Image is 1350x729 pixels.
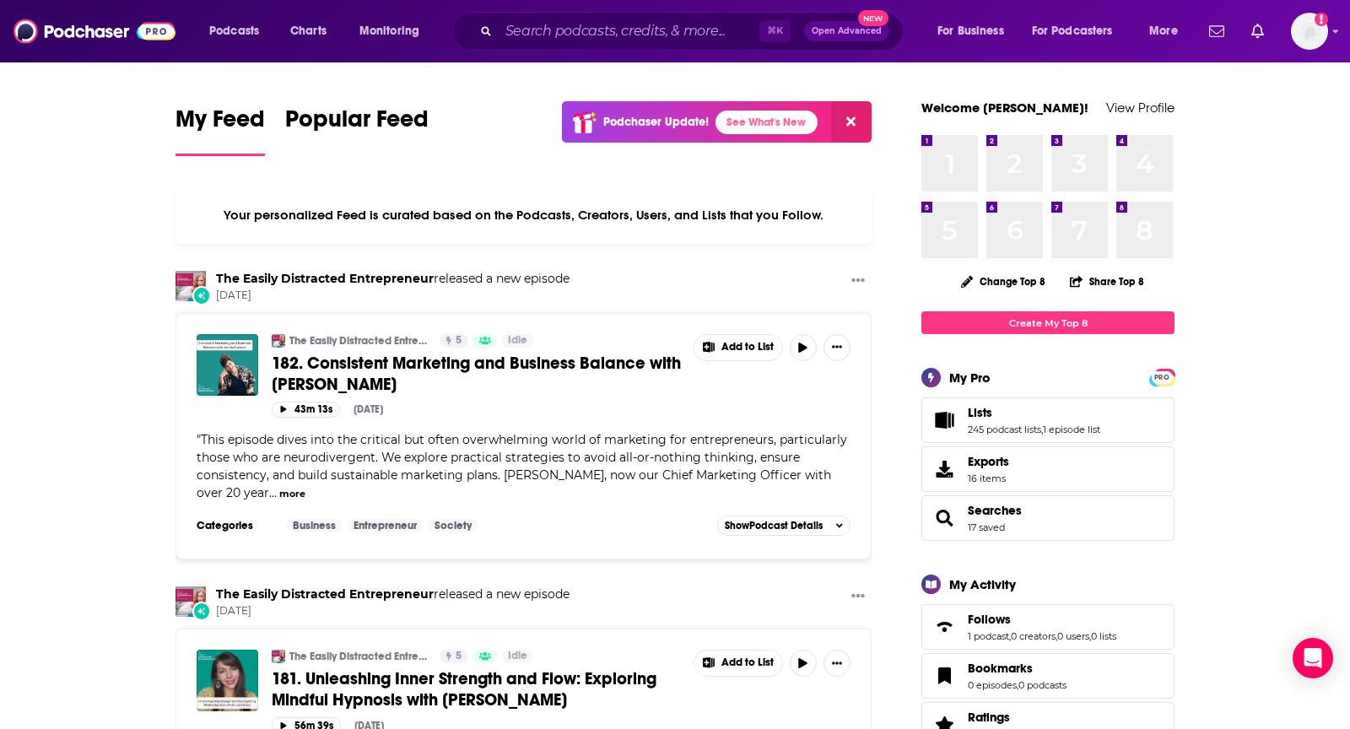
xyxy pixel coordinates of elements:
span: Idle [508,332,527,349]
span: Open Advanced [812,27,882,35]
span: , [1017,679,1018,691]
span: 5 [456,332,462,349]
button: open menu [197,18,281,45]
a: See What's New [715,111,818,134]
a: Society [428,519,478,532]
span: Idle [508,648,527,665]
span: Add to List [721,656,774,669]
a: Follows [968,612,1116,627]
span: Follows [968,612,1011,627]
span: [DATE] [216,289,570,303]
a: Idle [501,334,534,348]
a: Show notifications dropdown [1202,17,1231,46]
input: Search podcasts, credits, & more... [499,18,759,45]
button: Show More Button [845,271,872,292]
a: The Easily Distracted Entrepreneur [216,586,434,602]
span: Monitoring [359,19,419,43]
a: Searches [927,506,961,530]
button: Show profile menu [1291,13,1328,50]
a: View Profile [1106,100,1174,116]
h3: released a new episode [216,271,570,287]
a: 181. Unleashing Inner Strength and Flow: Exploring Mindful Hypnosis with [PERSON_NAME] [272,668,682,710]
a: Popular Feed [285,105,429,156]
span: For Podcasters [1032,19,1113,43]
button: ShowPodcast Details [717,516,850,536]
span: Lists [968,405,992,420]
a: 5 [440,650,468,663]
span: My Feed [175,105,265,143]
a: My Feed [175,105,265,156]
span: , [1041,424,1043,435]
p: Podchaser Update! [603,115,709,129]
a: Lists [927,408,961,432]
a: 182. Consistent Marketing and Business Balance with [PERSON_NAME] [272,353,682,395]
span: Ratings [968,710,1010,725]
a: Bookmarks [927,664,961,688]
span: Exports [927,457,961,481]
span: , [1089,630,1091,642]
img: Podchaser - Follow, Share and Rate Podcasts [13,15,175,47]
button: open menu [348,18,441,45]
img: The Easily Distracted Entrepreneur [175,586,206,617]
span: Bookmarks [968,661,1033,676]
a: Bookmarks [968,661,1066,676]
a: 0 creators [1011,630,1056,642]
span: " [197,432,847,500]
a: Idle [501,650,534,663]
a: Business [286,519,343,532]
img: The Easily Distracted Entrepreneur [272,650,285,663]
button: Show More Button [694,651,782,676]
a: Entrepreneur [347,519,424,532]
a: 245 podcast lists [968,424,1041,435]
a: The Easily Distracted Entrepreneur [289,334,429,348]
a: 5 [440,334,468,348]
img: The Easily Distracted Entrepreneur [272,334,285,348]
span: ... [269,485,277,500]
span: Charts [290,19,327,43]
button: Show More Button [694,335,782,360]
span: Popular Feed [285,105,429,143]
button: open menu [1137,18,1199,45]
span: Follows [921,604,1174,650]
a: 0 episodes [968,679,1017,691]
a: 0 lists [1091,630,1116,642]
span: Lists [921,397,1174,443]
div: New Episode [192,286,211,305]
span: Add to List [721,341,774,354]
a: Searches [968,503,1022,518]
span: This episode dives into the critical but often overwhelming world of marketing for entrepreneurs,... [197,432,847,500]
span: More [1149,19,1178,43]
a: The Easily Distracted Entrepreneur [216,271,434,286]
svg: Add a profile image [1315,13,1328,26]
span: For Business [937,19,1004,43]
a: Create My Top 8 [921,311,1174,334]
a: Ratings [968,710,1066,725]
a: Welcome [PERSON_NAME]! [921,100,1088,116]
span: Show Podcast Details [725,520,823,532]
a: 0 users [1057,630,1089,642]
span: , [1056,630,1057,642]
img: 181. Unleashing Inner Strength and Flow: Exploring Mindful Hypnosis with Dr. Liz Slonena [197,650,258,711]
button: open menu [926,18,1025,45]
a: 1 episode list [1043,424,1100,435]
span: 5 [456,648,462,665]
span: 182. Consistent Marketing and Business Balance with [PERSON_NAME] [272,353,681,395]
a: 0 podcasts [1018,679,1066,691]
a: PRO [1152,370,1172,383]
h3: Categories [197,519,273,532]
span: Searches [921,495,1174,541]
div: Your personalized Feed is curated based on the Podcasts, Creators, Users, and Lists that you Follow. [175,186,872,244]
button: Show More Button [823,334,850,361]
button: open menu [1021,18,1137,45]
a: Exports [921,446,1174,492]
button: Share Top 8 [1069,265,1145,298]
span: 181. Unleashing Inner Strength and Flow: Exploring Mindful Hypnosis with [PERSON_NAME] [272,668,656,710]
div: [DATE] [354,403,383,415]
a: Lists [968,405,1100,420]
a: Follows [927,615,961,639]
img: 182. Consistent Marketing and Business Balance with Jen McFarland [197,334,258,396]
